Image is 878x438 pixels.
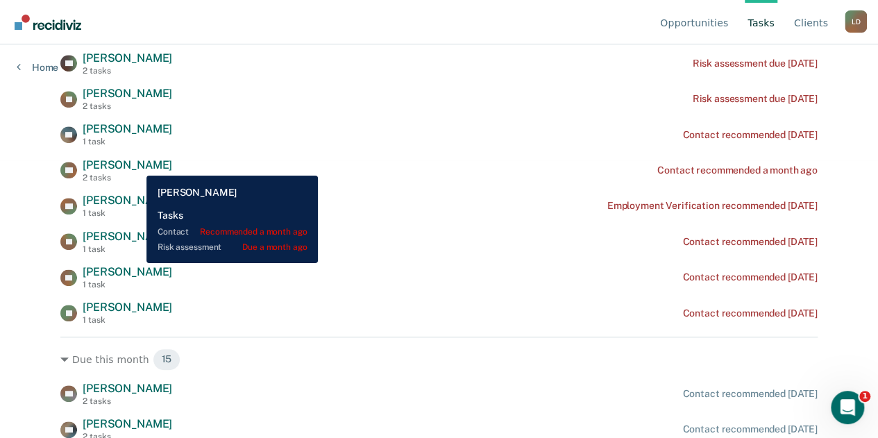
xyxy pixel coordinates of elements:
[83,194,172,207] span: [PERSON_NAME]
[859,391,870,402] span: 1
[682,388,817,400] div: Contact recommended [DATE]
[83,137,172,146] div: 1 task
[831,391,864,424] iframe: Intercom live chat
[83,382,172,395] span: [PERSON_NAME]
[845,10,867,33] button: Profile dropdown button
[83,417,172,430] span: [PERSON_NAME]
[15,15,81,30] img: Recidiviz
[83,396,172,406] div: 2 tasks
[682,308,817,319] div: Contact recommended [DATE]
[60,348,818,371] div: Due this month 15
[83,101,172,111] div: 2 tasks
[692,93,817,105] div: Risk assessment due [DATE]
[682,271,817,283] div: Contact recommended [DATE]
[682,129,817,141] div: Contact recommended [DATE]
[83,158,172,171] span: [PERSON_NAME]
[83,230,172,243] span: [PERSON_NAME]
[83,208,172,218] div: 1 task
[17,61,58,74] a: Home
[83,244,172,254] div: 1 task
[657,165,818,176] div: Contact recommended a month ago
[83,280,172,289] div: 1 task
[845,10,867,33] div: L D
[682,423,817,435] div: Contact recommended [DATE]
[83,301,172,314] span: [PERSON_NAME]
[83,51,172,65] span: [PERSON_NAME]
[607,200,818,212] div: Employment Verification recommended [DATE]
[83,87,172,100] span: [PERSON_NAME]
[83,173,172,183] div: 2 tasks
[83,122,172,135] span: [PERSON_NAME]
[83,66,172,76] div: 2 tasks
[83,265,172,278] span: [PERSON_NAME]
[153,348,181,371] span: 15
[83,315,172,325] div: 1 task
[692,58,817,69] div: Risk assessment due [DATE]
[682,236,817,248] div: Contact recommended [DATE]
